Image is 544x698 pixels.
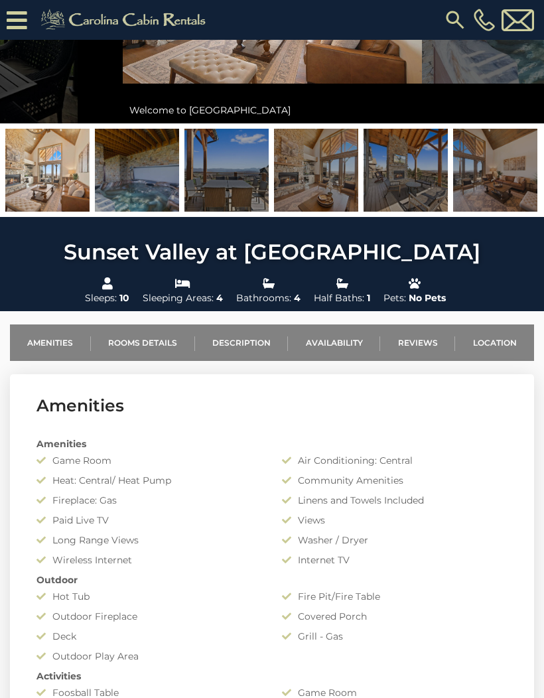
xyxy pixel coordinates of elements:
[443,8,467,32] img: search-regular.svg
[91,324,195,361] a: Rooms Details
[272,630,517,643] div: Grill - Gas
[184,129,269,212] img: 168358309
[272,610,517,623] div: Covered Porch
[27,514,272,527] div: Paid Live TV
[27,474,272,487] div: Heat: Central/ Heat Pump
[455,324,534,361] a: Location
[27,454,272,467] div: Game Room
[288,324,380,361] a: Availability
[272,494,517,507] div: Linens and Towels Included
[453,129,537,212] img: 168358289
[5,129,90,212] img: 168358287
[27,494,272,507] div: Fireplace: Gas
[470,9,498,31] a: [PHONE_NUMBER]
[27,437,517,451] div: Amenities
[272,533,517,547] div: Washer / Dryer
[95,129,179,212] img: 168273314
[272,514,517,527] div: Views
[274,129,358,212] img: 168358288
[364,129,448,212] img: 168358305
[27,553,272,567] div: Wireless Internet
[10,324,91,361] a: Amenities
[272,590,517,603] div: Fire Pit/Fire Table
[27,590,272,603] div: Hot Tub
[27,533,272,547] div: Long Range Views
[272,553,517,567] div: Internet TV
[27,573,517,587] div: Outdoor
[36,394,508,417] h3: Amenities
[34,7,217,33] img: Khaki-logo.png
[195,324,289,361] a: Description
[272,474,517,487] div: Community Amenities
[27,650,272,663] div: Outdoor Play Area
[123,97,422,123] div: Welcome to [GEOGRAPHIC_DATA]
[27,669,517,683] div: Activities
[27,610,272,623] div: Outdoor Fireplace
[380,324,455,361] a: Reviews
[272,454,517,467] div: Air Conditioning: Central
[27,630,272,643] div: Deck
